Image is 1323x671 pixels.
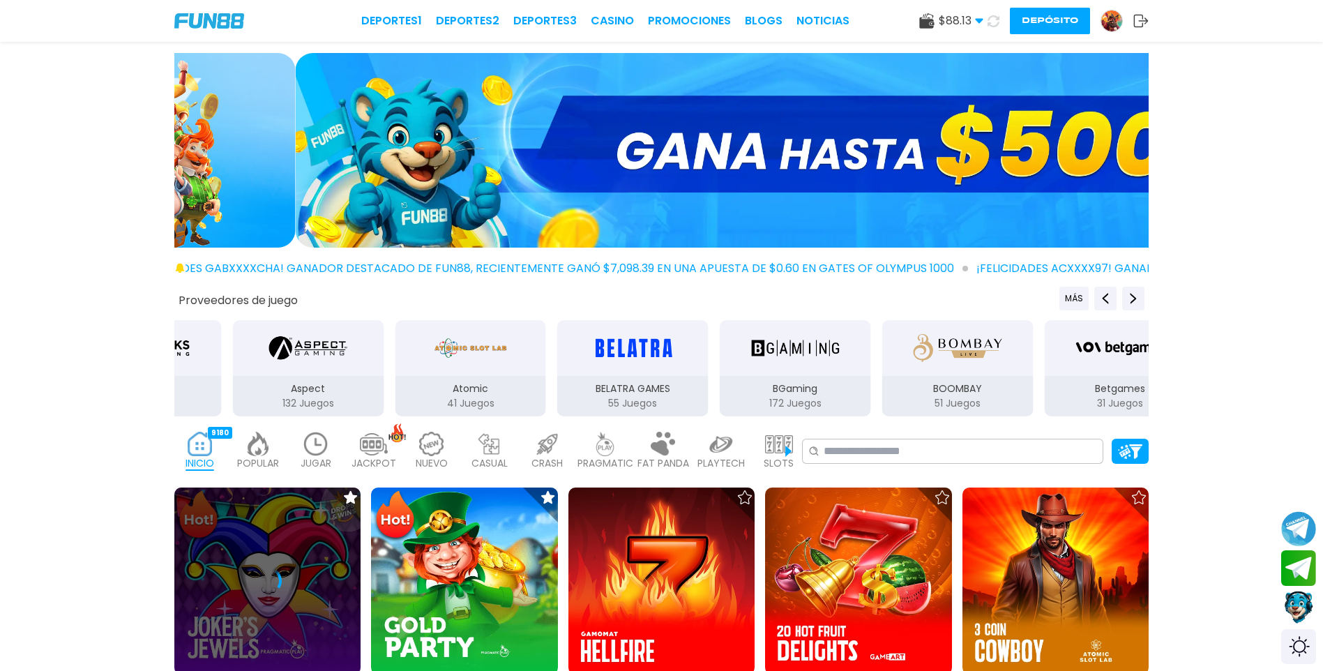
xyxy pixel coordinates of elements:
[395,396,546,411] p: 41 Juegos
[648,13,731,29] a: Promociones
[186,456,214,471] p: INICIO
[1094,287,1117,310] button: Previous providers
[301,456,331,471] p: JUGAR
[102,329,190,368] img: 3Oaks
[1045,396,1196,411] p: 31 Juegos
[1045,382,1196,396] p: Betgames
[432,329,510,368] img: Atomic
[552,319,714,418] button: BELATRA GAMES
[232,382,384,396] p: Aspect
[361,13,422,29] a: Deportes1
[531,456,563,471] p: CRASH
[1118,444,1142,459] img: Platform Filter
[591,13,634,29] a: CASINO
[302,432,330,456] img: recent_light.webp
[751,329,839,368] img: BGaming
[914,329,1001,368] img: BOOMBAY
[1281,511,1316,547] button: Join telegram channel
[707,432,735,456] img: playtech_light.webp
[232,396,384,411] p: 132 Juegos
[534,432,561,456] img: crash_light.webp
[765,432,793,456] img: slots_light.webp
[70,396,222,411] p: 76 Juegos
[1281,550,1316,587] button: Join telegram
[244,432,272,456] img: popular_light.webp
[372,489,418,543] img: Hot
[1281,629,1316,664] div: Switch theme
[882,396,1034,411] p: 51 Juegos
[589,329,676,368] img: BELATRA GAMES
[237,456,279,471] p: POPULAR
[720,396,871,411] p: 172 Juegos
[939,13,983,29] span: $ 88.13
[1039,319,1202,418] button: Betgames
[557,396,709,411] p: 55 Juegos
[1076,329,1164,368] img: Betgames
[436,13,499,29] a: Deportes2
[557,382,709,396] p: BELATRA GAMES
[591,432,619,456] img: pragmatic_light.webp
[227,319,389,418] button: Aspect
[1122,287,1144,310] button: Next providers
[389,319,552,418] button: Atomic
[1010,8,1090,34] button: Depósito
[649,432,677,456] img: fat_panda_light.webp
[269,329,347,368] img: Aspect
[764,456,794,471] p: SLOTS
[714,319,877,418] button: BGaming
[179,293,298,308] button: Proveedores de juego
[296,53,1270,248] img: GANA hasta $500
[577,456,633,471] p: PRAGMATIC
[513,13,577,29] a: Deportes3
[877,319,1039,418] button: BOOMBAY
[208,427,232,439] div: 9180
[388,423,406,442] img: hot
[471,456,508,471] p: CASUAL
[637,456,689,471] p: FAT PANDA
[1101,10,1122,31] img: Avatar
[351,456,396,471] p: JACKPOT
[882,382,1034,396] p: BOOMBAY
[745,13,783,29] a: BLOGS
[697,456,745,471] p: PLAYTECH
[186,432,214,456] img: home_active.webp
[130,260,968,277] span: ¡FELICIDADES gabxxxxcha! GANADOR DESTACADO DE FUN88, RECIENTEMENTE GANÓ $7,098.39 EN UNA APUESTA ...
[720,382,871,396] p: BGaming
[416,456,448,471] p: NUEVO
[174,13,244,29] img: Company Logo
[476,432,504,456] img: casual_light.webp
[1281,589,1316,626] button: Contact customer service
[70,382,222,396] p: 3Oaks
[418,432,446,456] img: new_light.webp
[1101,10,1133,32] a: Avatar
[1059,287,1089,310] button: Previous providers
[395,382,546,396] p: Atomic
[360,432,388,456] img: jackpot_light.webp
[796,13,849,29] a: NOTICIAS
